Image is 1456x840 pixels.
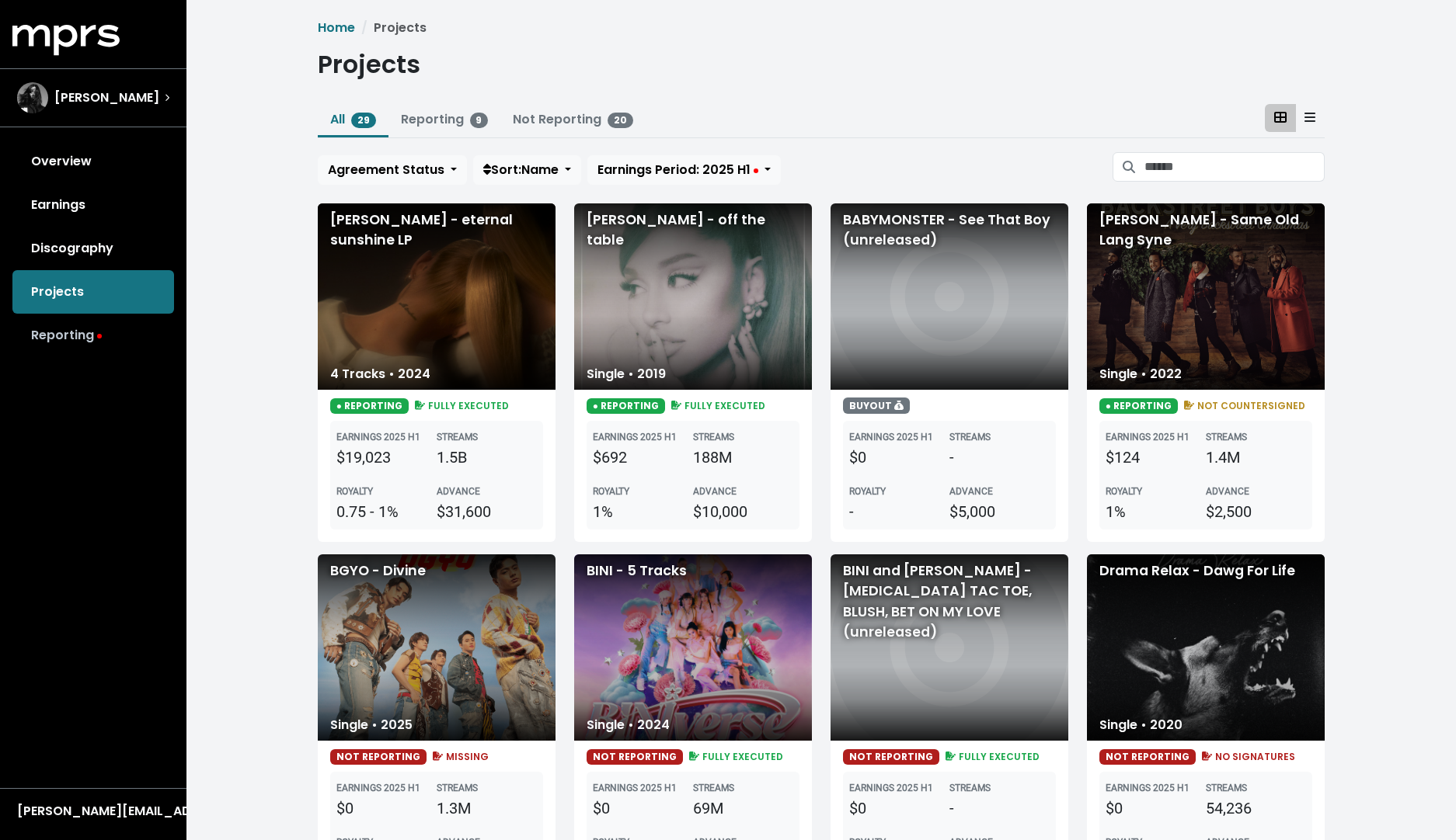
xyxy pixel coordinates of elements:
span: NOT COUNTERSIGNED [1181,399,1306,412]
b: EARNINGS 2025 H1 [336,432,420,443]
div: Single • 2020 [1087,710,1195,741]
button: Sort:Name [473,155,581,185]
b: STREAMS [693,432,734,443]
div: Single • 2019 [574,359,678,390]
div: BGYO - Divine [318,554,556,741]
div: 188M [693,446,793,469]
span: 20 [608,113,633,128]
b: ADVANCE [437,486,480,497]
a: All29 [330,110,376,128]
div: 1.3M [437,797,537,820]
div: - [949,797,1050,820]
div: $124 [1106,446,1206,469]
a: Reporting [12,314,174,357]
span: FULLY EXECUTED [668,399,766,412]
span: NOT REPORTING [843,749,939,765]
b: ROYALTY [1106,486,1142,497]
h1: Projects [318,50,420,79]
span: Sort: Name [483,161,559,179]
nav: breadcrumb [318,19,1325,37]
b: STREAMS [949,432,991,443]
div: 1.4M [1206,446,1306,469]
div: 1% [1106,500,1206,523]
b: ADVANCE [1206,486,1249,497]
div: [PERSON_NAME] - eternal sunshine LP [318,203,556,390]
div: - [849,500,949,523]
div: [PERSON_NAME] - Same Old Lang Syne [1087,203,1325,390]
span: 29 [351,113,376,128]
div: $0 [593,797,693,820]
div: 1% [593,500,693,523]
img: The selected account / producer [17,82,48,113]
div: $692 [593,446,693,469]
b: EARNINGS 2025 H1 [1106,432,1190,443]
a: mprs logo [12,30,120,48]
b: STREAMS [437,432,478,443]
div: BINI and [PERSON_NAME] - [MEDICAL_DATA] TAC TOE, BLUSH, BET ON MY LOVE (unreleased) [831,554,1068,741]
div: Single • 2022 [1087,359,1194,390]
div: $0 [849,797,949,820]
b: ADVANCE [693,486,737,497]
div: 0.75 - 1% [336,500,437,523]
div: $31,600 [437,500,537,523]
span: NO SIGNATURES [1199,750,1296,763]
div: - [949,446,1050,469]
span: NOT REPORTING [1099,749,1196,765]
b: EARNINGS 2025 H1 [849,783,933,793]
b: EARNINGS 2025 H1 [336,783,420,793]
b: ADVANCE [949,486,993,497]
div: BINI - 5 Tracks [574,554,812,741]
div: 54,236 [1206,797,1306,820]
div: 4 Tracks • 2024 [318,359,443,390]
div: $0 [849,446,949,469]
span: MISSING [430,750,489,763]
b: EARNINGS 2025 H1 [1106,783,1190,793]
b: STREAMS [1206,432,1247,443]
b: ROYALTY [593,486,629,497]
span: NOT REPORTING [330,749,427,765]
b: ROYALTY [849,486,886,497]
b: STREAMS [1206,783,1247,793]
a: Earnings [12,183,174,227]
span: [PERSON_NAME] [54,89,159,107]
div: $0 [1106,797,1206,820]
div: BABYMONSTER - See That Boy (unreleased) [831,203,1068,390]
div: 1.5B [437,446,537,469]
span: ● REPORTING [1099,398,1178,414]
b: STREAMS [437,783,478,793]
span: FULLY EXECUTED [412,399,510,412]
input: Search projects [1144,152,1325,182]
span: ● REPORTING [330,398,409,414]
div: $0 [336,797,437,820]
span: BUYOUT [843,397,910,414]
span: FULLY EXECUTED [942,750,1040,763]
b: EARNINGS 2025 H1 [849,432,933,443]
a: Not Reporting20 [513,110,633,128]
li: Projects [355,19,427,37]
b: EARNINGS 2025 H1 [593,783,677,793]
b: ROYALTY [336,486,373,497]
div: Single • 2024 [574,710,682,741]
b: EARNINGS 2025 H1 [593,432,677,443]
div: $2,500 [1206,500,1306,523]
svg: Card View [1274,111,1287,123]
a: Overview [12,140,174,183]
div: $19,023 [336,446,437,469]
div: [PERSON_NAME] - off the table [574,203,812,390]
a: Home [318,19,355,36]
button: Agreement Status [318,155,467,185]
div: $5,000 [949,500,1050,523]
span: FULLY EXECUTED [686,750,784,763]
div: [PERSON_NAME][EMAIL_ADDRESS][DOMAIN_NAME] [17,802,169,821]
span: 9 [470,113,489,128]
div: Single • 2025 [318,710,425,741]
div: 69M [693,797,793,820]
span: Earnings Period: 2025 H1 [597,161,758,179]
span: ● REPORTING [587,398,665,414]
div: Drama Relax - Dawg For Life [1087,554,1325,741]
a: Discography [12,227,174,270]
span: NOT REPORTING [587,749,683,765]
button: [PERSON_NAME][EMAIL_ADDRESS][DOMAIN_NAME] [12,801,174,821]
b: STREAMS [949,783,991,793]
b: STREAMS [693,783,734,793]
